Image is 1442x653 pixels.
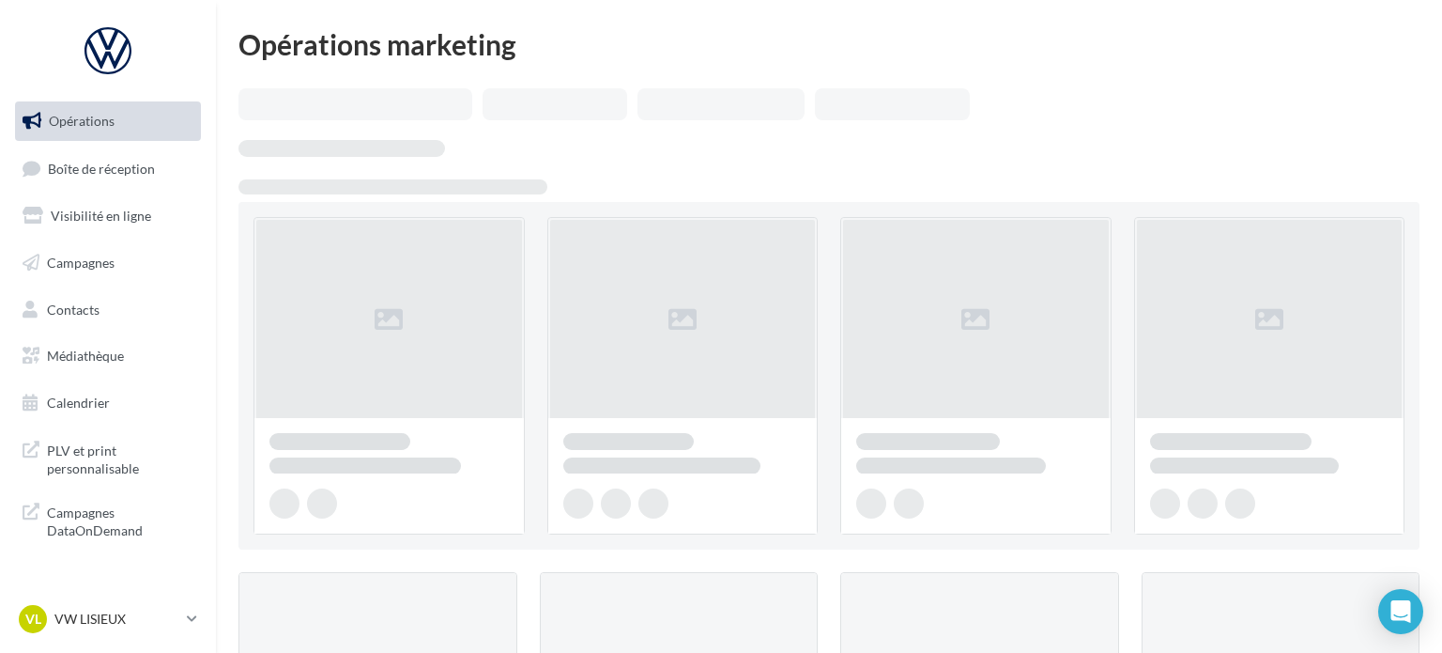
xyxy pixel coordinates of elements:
[11,148,205,189] a: Boîte de réception
[15,601,201,637] a: VL VW LISIEUX
[48,160,155,176] span: Boîte de réception
[11,290,205,330] a: Contacts
[238,30,1419,58] div: Opérations marketing
[11,243,205,283] a: Campagnes
[11,336,205,376] a: Médiathèque
[25,610,41,629] span: VL
[47,255,115,271] span: Campagnes
[51,208,151,224] span: Visibilité en ligne
[49,113,115,129] span: Opérations
[47,301,100,317] span: Contacts
[47,348,124,364] span: Médiathèque
[11,492,205,548] a: Campagnes DataOnDemand
[47,500,193,540] span: Campagnes DataOnDemand
[11,196,205,236] a: Visibilité en ligne
[47,438,193,478] span: PLV et print personnalisable
[11,383,205,423] a: Calendrier
[54,610,179,629] p: VW LISIEUX
[1378,589,1423,634] div: Open Intercom Messenger
[11,101,205,141] a: Opérations
[11,430,205,486] a: PLV et print personnalisable
[47,395,110,411] span: Calendrier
